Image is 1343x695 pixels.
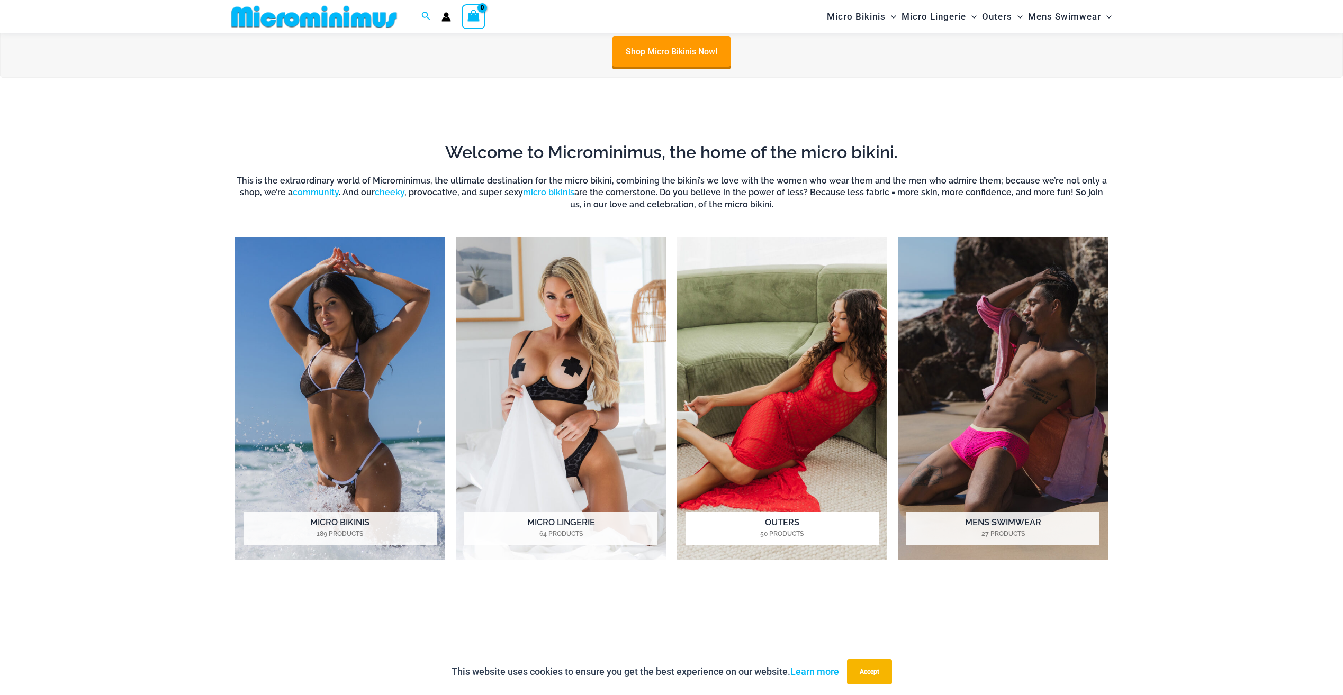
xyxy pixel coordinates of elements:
[790,666,839,677] a: Learn more
[456,237,666,560] a: Visit product category Micro Lingerie
[421,10,431,23] a: Search icon link
[906,512,1099,545] h2: Mens Swimwear
[898,237,1108,560] a: Visit product category Mens Swimwear
[375,187,404,197] a: cheeky
[235,237,446,560] a: Visit product category Micro Bikinis
[235,237,446,560] img: Micro Bikinis
[244,529,437,538] mark: 189 Products
[1028,3,1101,30] span: Mens Swimwear
[686,529,879,538] mark: 50 Products
[523,187,574,197] a: micro bikinis
[464,529,657,538] mark: 64 Products
[441,12,451,22] a: Account icon link
[227,5,401,29] img: MM SHOP LOGO FLAT
[244,512,437,545] h2: Micro Bikinis
[979,3,1025,30] a: OutersMenu ToggleMenu Toggle
[886,3,896,30] span: Menu Toggle
[1025,3,1114,30] a: Mens SwimwearMenu ToggleMenu Toggle
[235,175,1108,211] h6: This is the extraordinary world of Microminimus, the ultimate destination for the micro bikini, c...
[452,664,839,680] p: This website uses cookies to ensure you get the best experience on our website.
[966,3,977,30] span: Menu Toggle
[464,512,657,545] h2: Micro Lingerie
[677,237,888,560] img: Outers
[898,237,1108,560] img: Mens Swimwear
[293,187,339,197] a: community
[823,2,1116,32] nav: Site Navigation
[982,3,1012,30] span: Outers
[824,3,899,30] a: Micro BikinisMenu ToggleMenu Toggle
[612,36,731,67] a: Shop Micro Bikinis Now!
[686,512,879,545] h2: Outers
[235,141,1108,163] h2: Welcome to Microminimus, the home of the micro bikini.
[899,3,979,30] a: Micro LingerieMenu ToggleMenu Toggle
[1101,3,1112,30] span: Menu Toggle
[847,659,892,684] button: Accept
[456,237,666,560] img: Micro Lingerie
[235,588,1108,667] iframe: TrustedSite Certified
[1012,3,1023,30] span: Menu Toggle
[906,529,1099,538] mark: 27 Products
[462,4,486,29] a: View Shopping Cart, empty
[677,237,888,560] a: Visit product category Outers
[902,3,966,30] span: Micro Lingerie
[827,3,886,30] span: Micro Bikinis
